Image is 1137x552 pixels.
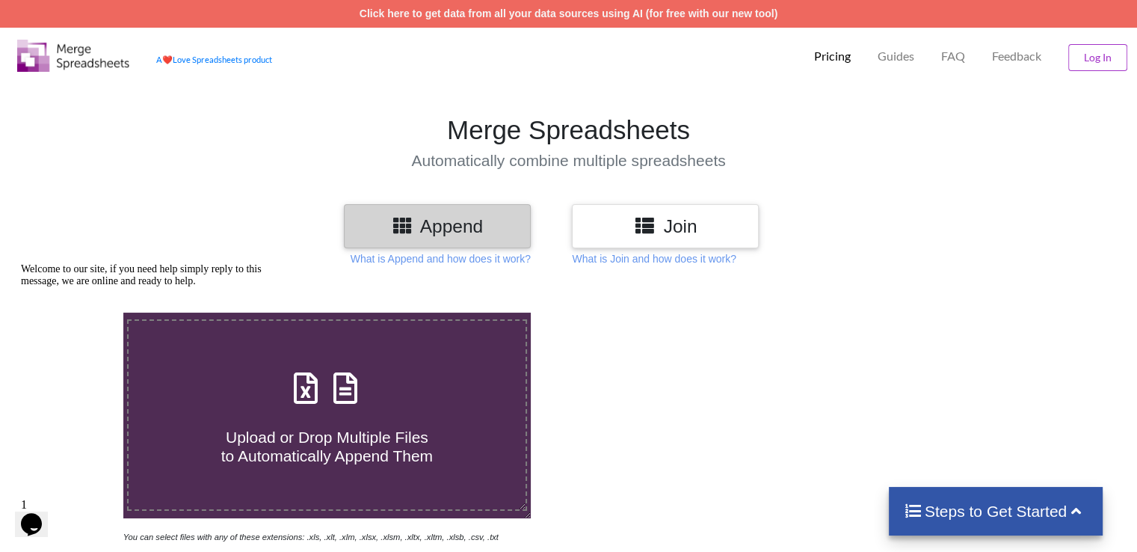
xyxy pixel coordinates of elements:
[878,49,914,64] p: Guides
[360,7,778,19] a: Click here to get data from all your data sources using AI (for free with our new tool)
[583,215,748,237] h3: Join
[6,6,275,30] div: Welcome to our site, if you need help simply reply to this message, we are online and ready to help.
[6,6,247,29] span: Welcome to our site, if you need help simply reply to this message, we are online and ready to help.
[572,251,736,266] p: What is Join and how does it work?
[355,215,520,237] h3: Append
[162,55,173,64] span: heart
[1068,44,1127,71] button: Log In
[15,257,284,485] iframe: chat widget
[992,50,1041,62] span: Feedback
[123,533,499,542] i: You can select files with any of these extensions: .xls, .xlt, .xlm, .xlsx, .xlsm, .xltx, .xltm, ...
[814,49,851,64] p: Pricing
[221,429,433,464] span: Upload or Drop Multiple Files to Automatically Append Them
[941,49,965,64] p: FAQ
[15,492,63,537] iframe: chat widget
[351,251,531,266] p: What is Append and how does it work?
[17,40,129,72] img: Logo.png
[156,55,272,64] a: AheartLove Spreadsheets product
[904,502,1088,521] h4: Steps to Get Started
